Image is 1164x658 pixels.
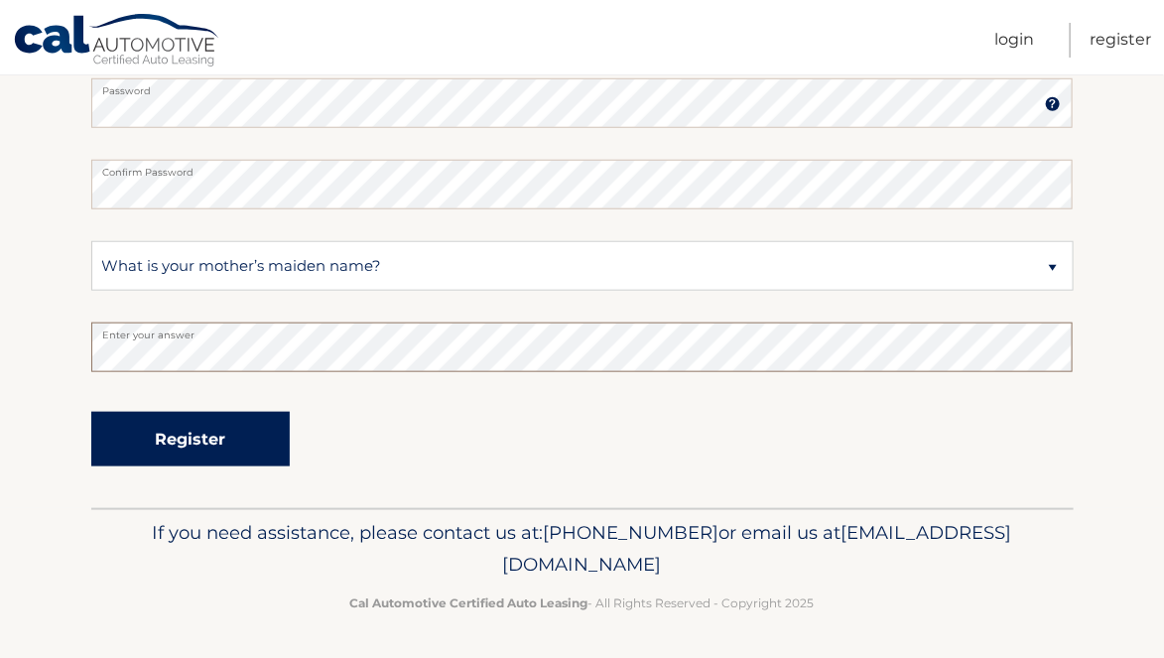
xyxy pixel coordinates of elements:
[350,595,588,610] strong: Cal Automotive Certified Auto Leasing
[91,412,290,466] button: Register
[91,323,1074,338] label: Enter your answer
[544,521,719,544] span: [PHONE_NUMBER]
[104,517,1061,581] p: If you need assistance, please contact us at: or email us at
[91,160,1074,176] label: Confirm Password
[503,521,1012,576] span: [EMAIL_ADDRESS][DOMAIN_NAME]
[1090,23,1151,58] a: Register
[104,592,1061,613] p: - All Rights Reserved - Copyright 2025
[1045,96,1061,112] img: tooltip.svg
[13,13,221,70] a: Cal Automotive
[994,23,1034,58] a: Login
[91,78,1074,94] label: Password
